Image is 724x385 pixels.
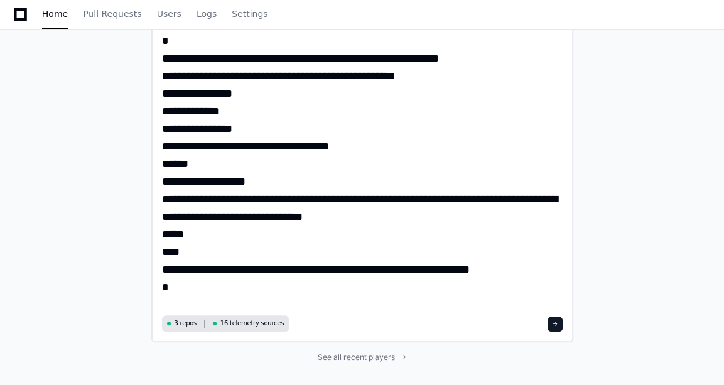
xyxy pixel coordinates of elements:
span: 16 telemetry sources [220,318,284,328]
span: Users [157,10,181,18]
a: See all recent players [151,352,573,362]
span: Home [42,10,68,18]
span: See all recent players [318,352,395,362]
span: Settings [232,10,267,18]
span: Pull Requests [83,10,141,18]
span: Logs [197,10,217,18]
span: 3 repos [175,318,197,328]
